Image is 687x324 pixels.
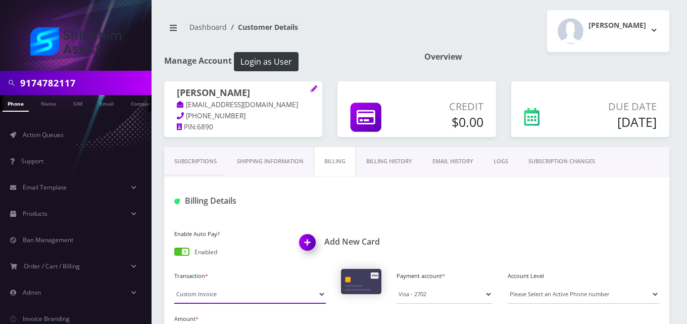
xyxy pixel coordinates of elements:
[341,269,381,294] img: Cards
[300,237,410,247] h1: Add New Card
[23,314,70,323] span: Invoice Branding
[573,114,657,129] h5: [DATE]
[23,288,41,297] span: Admin
[573,99,657,114] p: Due Date
[397,272,493,281] label: Payment account
[295,231,324,261] img: Add New Card
[3,95,29,112] a: Phone
[424,52,669,62] h1: Overview
[189,22,227,32] a: Dashboard
[177,100,298,110] a: [EMAIL_ADDRESS][DOMAIN_NAME]
[126,95,160,111] a: Company
[588,21,646,30] h2: [PERSON_NAME]
[164,147,227,176] a: Subscriptions
[174,315,326,323] label: Amount
[164,17,409,45] nav: breadcrumb
[164,52,409,71] h1: Manage Account
[232,55,299,66] a: Login as User
[174,199,180,204] img: Billing Details
[547,10,669,52] button: [PERSON_NAME]
[23,183,67,192] span: Email Template
[177,87,310,100] h1: [PERSON_NAME]
[234,52,299,71] button: Login as User
[20,73,149,92] input: Search in Company
[197,122,213,131] span: 6890
[36,95,61,111] a: Name
[24,262,80,270] span: Order / Cart / Billing
[483,147,518,176] a: LOGS
[227,22,298,32] li: Customer Details
[518,147,605,176] a: SUBSCRIPTION CHANGES
[174,196,326,206] h1: Billing Details
[23,130,64,139] span: Action Queues
[23,236,73,244] span: Ban Management
[300,237,410,247] a: Add New CardAdd New Card
[68,95,87,111] a: SIM
[508,272,659,281] label: Account Level
[314,147,356,176] a: Billing
[23,209,47,218] span: Products
[422,147,483,176] a: EMAIL HISTORY
[94,95,119,111] a: Email
[227,147,314,176] a: Shipping Information
[186,111,246,120] span: [PHONE_NUMBER]
[412,99,483,114] p: Credit
[412,114,483,129] h5: $0.00
[356,147,422,176] a: Billing History
[174,272,326,281] label: Transaction
[21,157,43,165] span: Support
[194,248,217,257] p: Enabled
[174,230,284,239] label: Enable Auto Pay?
[30,27,121,56] img: Shluchim Assist
[177,122,197,132] a: PIN:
